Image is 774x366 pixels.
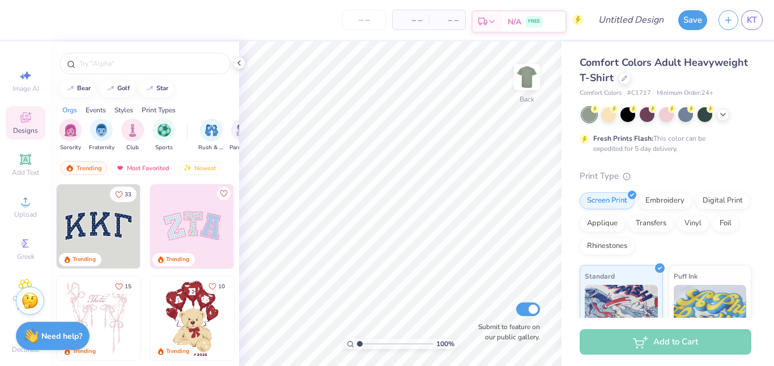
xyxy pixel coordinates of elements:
img: Rush & Bid Image [205,124,218,137]
div: star [156,85,168,91]
button: Like [203,279,230,294]
img: Back [516,66,538,89]
img: trend_line.gif [66,85,75,92]
img: 5ee11766-d822-42f5-ad4e-763472bf8dcf [233,184,317,268]
span: Add Text [12,168,39,177]
button: golf [100,80,135,97]
div: Styles [114,105,133,115]
span: Designs [13,126,38,135]
img: d12a98c7-f0f7-4345-bf3a-b9f1b718b86e [140,276,224,360]
div: Applique [580,215,625,232]
img: edfb13fc-0e43-44eb-bea2-bf7fc0dd67f9 [140,184,224,268]
div: Print Types [142,105,176,115]
div: Events [86,105,106,115]
img: Fraternity Image [95,124,108,137]
img: Sports Image [158,124,171,137]
div: filter for Club [121,119,144,152]
div: filter for Fraternity [89,119,114,152]
div: golf [117,85,130,91]
div: filter for Sorority [59,119,82,152]
span: Upload [14,210,37,219]
img: Standard [585,285,658,342]
div: Back [520,94,534,104]
span: 10 [218,284,225,289]
span: Sports [155,144,173,152]
img: e74243e0-e378-47aa-a400-bc6bcb25063a [233,276,317,360]
div: Digital Print [695,192,750,209]
span: # C1717 [627,89,651,98]
div: This color can be expedited for 5 day delivery. [593,133,733,154]
div: filter for Rush & Bid [198,119,224,152]
img: Parent's Weekend Image [236,124,249,137]
button: bear [59,80,96,97]
button: Save [678,10,707,30]
button: filter button [59,119,82,152]
span: Image AI [12,84,39,93]
a: KT [741,10,763,30]
div: Transfers [628,215,674,232]
img: 587403a7-0594-4a7f-b2bd-0ca67a3ff8dd [150,276,234,360]
span: Fraternity [89,144,114,152]
button: Like [217,187,231,200]
span: Greek [17,252,35,261]
div: Screen Print [580,192,635,209]
img: Club Image [126,124,139,137]
span: 100 % [436,339,454,349]
img: Puff Ink [674,285,747,342]
button: star [139,80,173,97]
img: 83dda5b0-2158-48ca-832c-f6b4ef4c4536 [57,276,141,360]
div: Foil [712,215,739,232]
span: 33 [125,192,131,197]
span: Standard [585,270,615,282]
div: Print Type [580,170,751,183]
img: 3b9aba4f-e317-4aa7-a679-c95a879539bd [57,184,141,268]
strong: Fresh Prints Flash: [593,134,653,143]
input: Try "Alpha" [78,58,223,69]
button: filter button [229,119,256,152]
span: Comfort Colors [580,89,622,98]
div: Most Favorited [110,161,175,175]
div: Orgs [62,105,77,115]
img: Newest.gif [183,164,192,172]
img: most_fav.gif [116,164,125,172]
div: Embroidery [638,192,692,209]
div: Trending [73,347,96,356]
span: 15 [125,284,131,289]
img: Sorority Image [64,124,77,137]
span: Comfort Colors Adult Heavyweight T-Shirt [580,56,748,85]
div: filter for Sports [152,119,175,152]
input: Untitled Design [589,9,673,31]
button: filter button [152,119,175,152]
span: – – [436,14,458,26]
div: Rhinestones [580,238,635,255]
span: Parent's Weekend [229,144,256,152]
button: Like [110,187,137,202]
div: bear [77,85,91,91]
span: Puff Ink [674,270,698,282]
span: N/A [508,16,521,28]
div: Newest [178,161,221,175]
img: trend_line.gif [145,85,154,92]
label: Submit to feature on our public gallery. [472,322,540,342]
div: Trending [166,347,189,356]
input: – – [342,10,386,30]
img: trending.gif [65,164,74,172]
img: 9980f5e8-e6a1-4b4a-8839-2b0e9349023c [150,184,234,268]
img: trend_line.gif [106,85,115,92]
span: KT [747,14,757,27]
button: filter button [121,119,144,152]
span: Sorority [60,144,81,152]
span: Minimum Order: 24 + [657,89,713,98]
span: Clipart & logos [6,294,45,312]
div: Vinyl [677,215,709,232]
span: FREE [528,18,540,26]
strong: Need help? [41,331,82,342]
div: Trending [60,161,107,175]
div: Trending [73,255,96,264]
span: Club [126,144,139,152]
div: filter for Parent's Weekend [229,119,256,152]
span: Rush & Bid [198,144,224,152]
button: Like [110,279,137,294]
span: Decorate [12,345,39,354]
span: – – [399,14,422,26]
